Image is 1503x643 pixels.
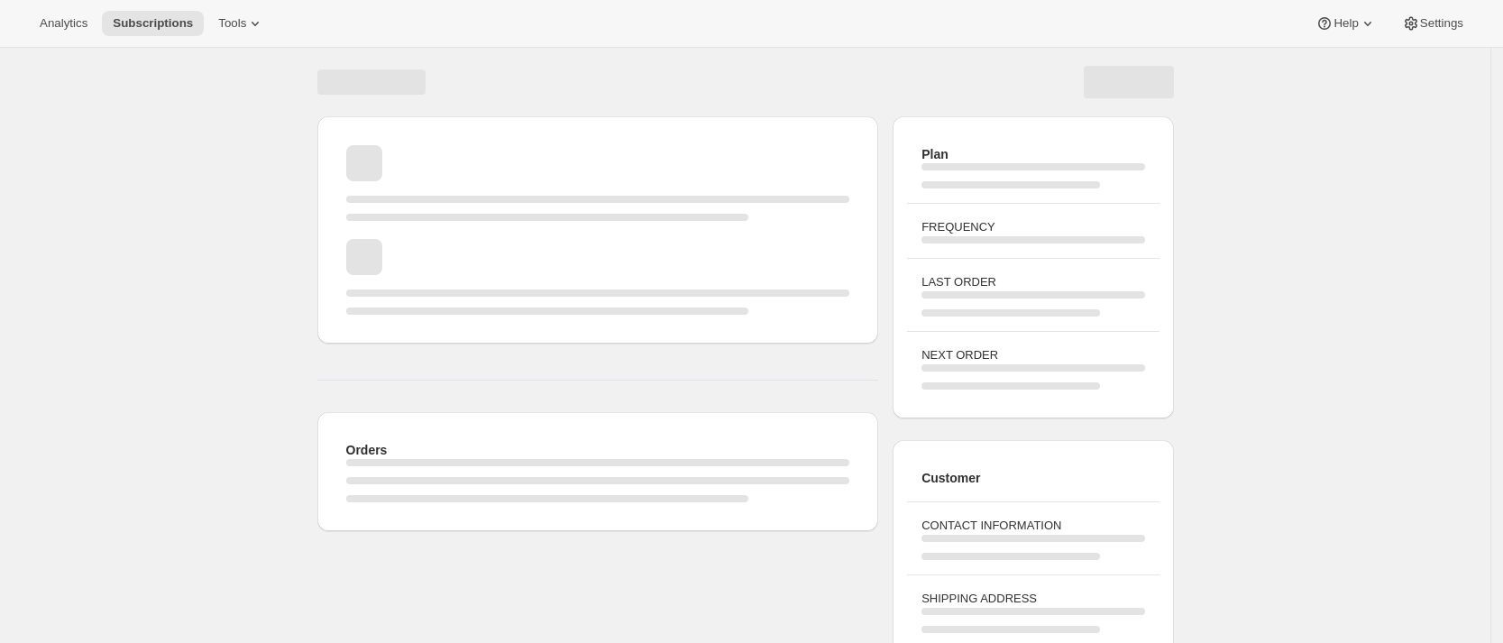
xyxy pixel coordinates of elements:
[40,16,87,31] span: Analytics
[1420,16,1463,31] span: Settings
[218,16,246,31] span: Tools
[921,590,1144,608] h3: SHIPPING ADDRESS
[921,469,1144,487] h2: Customer
[29,11,98,36] button: Analytics
[1333,16,1358,31] span: Help
[921,145,1144,163] h2: Plan
[346,441,850,459] h2: Orders
[921,218,1144,236] h3: FREQUENCY
[207,11,275,36] button: Tools
[1391,11,1474,36] button: Settings
[921,346,1144,364] h3: NEXT ORDER
[921,273,1144,291] h3: LAST ORDER
[102,11,204,36] button: Subscriptions
[1305,11,1387,36] button: Help
[921,517,1144,535] h3: CONTACT INFORMATION
[113,16,193,31] span: Subscriptions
